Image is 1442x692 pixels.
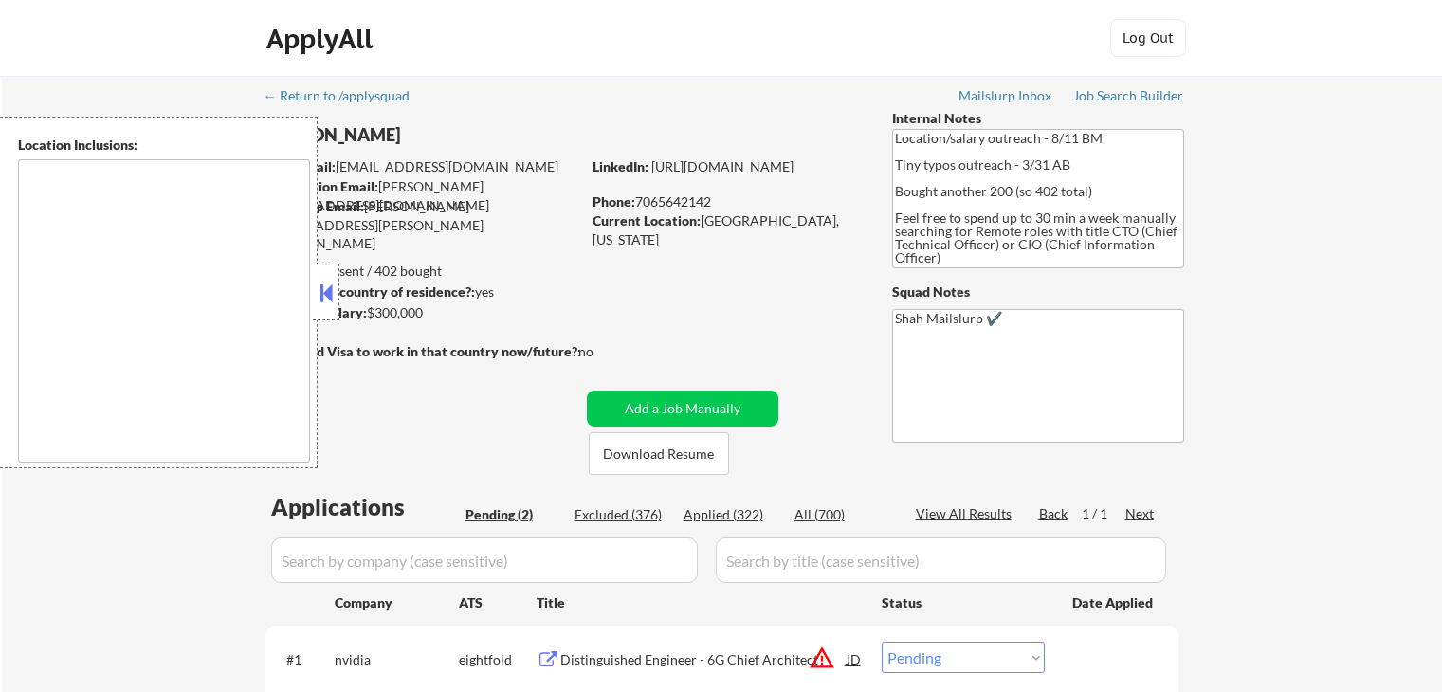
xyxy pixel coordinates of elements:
[958,88,1053,107] a: Mailslurp Inbox
[265,283,475,300] strong: Can work in country of residence?:
[1110,19,1186,57] button: Log Out
[271,496,459,519] div: Applications
[537,593,864,612] div: Title
[1082,504,1125,523] div: 1 / 1
[1073,89,1184,102] div: Job Search Builder
[845,642,864,676] div: JD
[916,504,1017,523] div: View All Results
[593,193,635,209] strong: Phone:
[286,650,319,669] div: #1
[882,585,1045,619] div: Status
[809,645,835,671] button: warning_amber
[465,505,560,524] div: Pending (2)
[578,342,632,361] div: no
[335,650,459,669] div: nvidia
[265,343,581,359] strong: Will need Visa to work in that country now/future?:
[264,88,428,107] a: ← Return to /applysquad
[18,136,310,155] div: Location Inclusions:
[459,593,537,612] div: ATS
[593,158,648,174] strong: LinkedIn:
[265,262,580,281] div: 322 sent / 402 bought
[892,282,1184,301] div: Squad Notes
[593,192,861,211] div: 7065642142
[265,197,580,253] div: [PERSON_NAME][EMAIL_ADDRESS][PERSON_NAME][DOMAIN_NAME]
[265,123,655,147] div: [PERSON_NAME]
[265,303,580,322] div: $300,000
[266,23,378,55] div: ApplyAll
[459,650,537,669] div: eightfold
[264,89,428,102] div: ← Return to /applysquad
[684,505,778,524] div: Applied (322)
[958,89,1053,102] div: Mailslurp Inbox
[265,282,575,301] div: yes
[587,391,778,427] button: Add a Job Manually
[560,650,847,669] div: Distinguished Engineer - 6G Chief Architect
[593,212,701,228] strong: Current Location:
[593,211,861,248] div: [GEOGRAPHIC_DATA], [US_STATE]
[589,432,729,475] button: Download Resume
[716,537,1166,583] input: Search by title (case sensitive)
[1039,504,1069,523] div: Back
[892,109,1184,128] div: Internal Notes
[794,505,889,524] div: All (700)
[271,537,698,583] input: Search by company (case sensitive)
[575,505,669,524] div: Excluded (376)
[651,158,794,174] a: [URL][DOMAIN_NAME]
[266,157,580,176] div: [EMAIL_ADDRESS][DOMAIN_NAME]
[335,593,459,612] div: Company
[1072,593,1156,612] div: Date Applied
[266,177,580,214] div: [PERSON_NAME][EMAIL_ADDRESS][DOMAIN_NAME]
[1125,504,1156,523] div: Next
[1073,88,1184,107] a: Job Search Builder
